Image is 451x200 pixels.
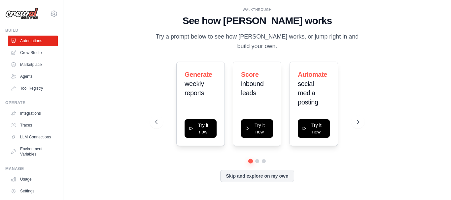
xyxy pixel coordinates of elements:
[241,80,263,97] span: inbound leads
[8,132,58,142] a: LLM Connections
[8,174,58,185] a: Usage
[298,119,330,138] button: Try it now
[8,144,58,159] a: Environment Variables
[155,15,359,27] h1: See how [PERSON_NAME] works
[8,71,58,82] a: Agents
[298,71,327,78] span: Automate
[241,119,273,138] button: Try it now
[8,120,58,130] a: Traces
[5,28,58,33] div: Build
[8,36,58,46] a: Automations
[155,32,359,51] p: Try a prompt below to see how [PERSON_NAME] works, or jump right in and build your own.
[8,47,58,58] a: Crew Studio
[8,59,58,70] a: Marketplace
[5,8,38,20] img: Logo
[298,80,318,106] span: social media posting
[220,170,294,182] button: Skip and explore on my own
[5,100,58,105] div: Operate
[8,108,58,119] a: Integrations
[185,119,217,138] button: Try it now
[5,166,58,171] div: Manage
[8,186,58,196] a: Settings
[185,80,204,97] span: weekly reports
[241,71,259,78] span: Score
[8,83,58,94] a: Tool Registry
[155,7,359,12] div: WALKTHROUGH
[185,71,212,78] span: Generate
